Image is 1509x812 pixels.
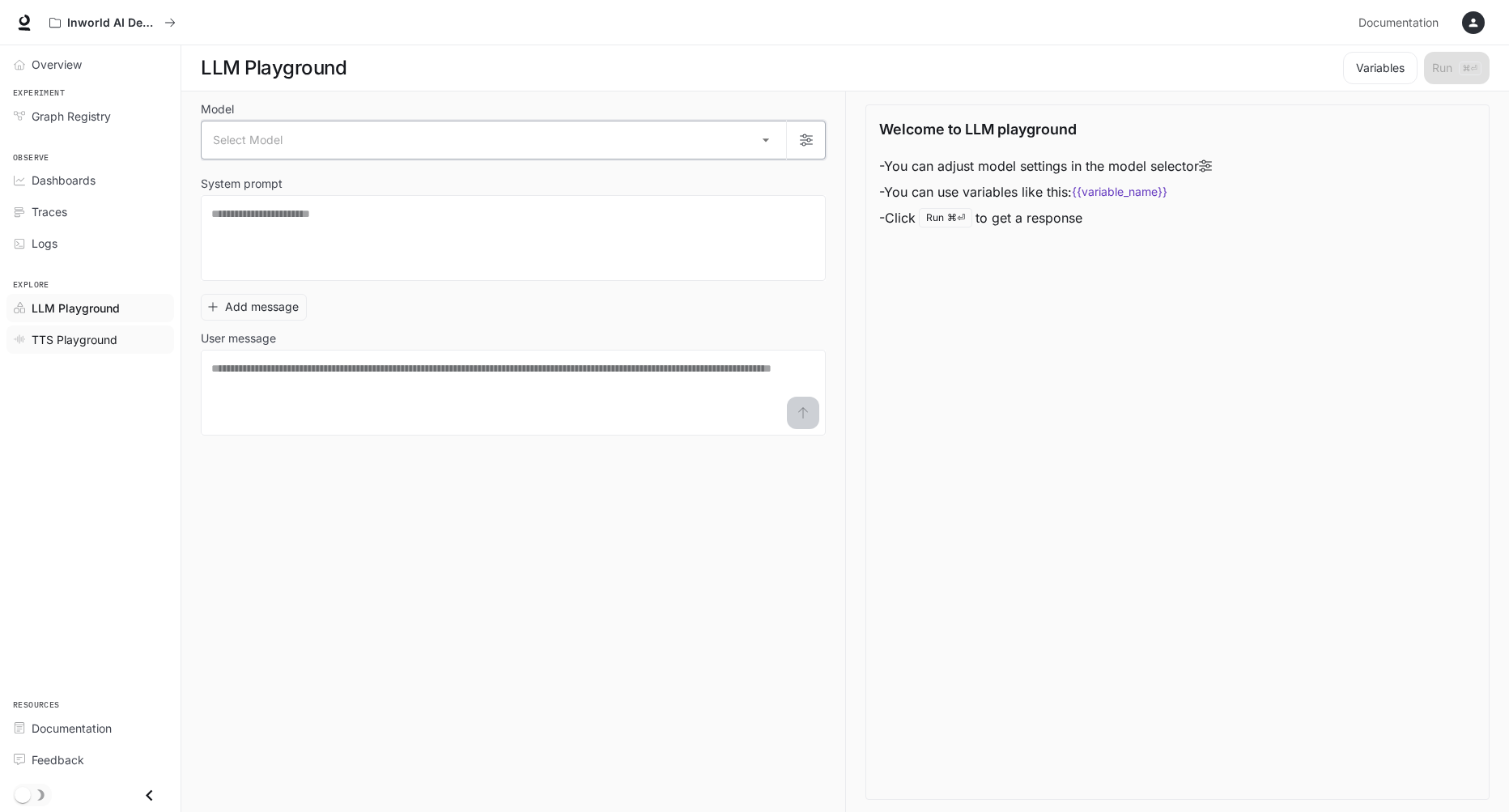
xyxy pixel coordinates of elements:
[919,208,972,227] div: Run
[32,300,120,317] span: LLM Playground
[131,779,168,812] button: Close drawer
[32,203,67,220] span: Traces
[1352,6,1451,39] a: Documentation
[1343,52,1418,84] button: Variables
[947,213,965,223] p: ⌘⏎
[1358,13,1439,33] span: Documentation
[32,331,117,348] span: TTS Playground
[213,132,283,148] span: Select Model
[32,751,84,768] span: Feedback
[32,720,112,737] span: Documentation
[879,179,1212,205] li: - You can use variables like this:
[6,50,174,79] a: Overview
[32,235,57,252] span: Logs
[15,785,31,803] span: Dark mode toggle
[201,294,307,321] button: Add message
[201,104,234,115] p: Model
[32,56,82,73] span: Overview
[32,108,111,125] span: Graph Registry
[879,205,1212,231] li: - Click to get a response
[6,102,174,130] a: Graph Registry
[6,294,174,322] a: LLM Playground
[6,166,174,194] a: Dashboards
[6,325,174,354] a: TTS Playground
[202,121,786,159] div: Select Model
[201,52,346,84] h1: LLM Playground
[201,333,276,344] p: User message
[42,6,183,39] button: All workspaces
[1072,184,1167,200] code: {{variable_name}}
[201,178,283,189] p: System prompt
[67,16,158,30] p: Inworld AI Demos
[6,229,174,257] a: Logs
[32,172,96,189] span: Dashboards
[879,153,1212,179] li: - You can adjust model settings in the model selector
[6,714,174,742] a: Documentation
[879,118,1077,140] p: Welcome to LLM playground
[6,746,174,774] a: Feedback
[6,198,174,226] a: Traces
